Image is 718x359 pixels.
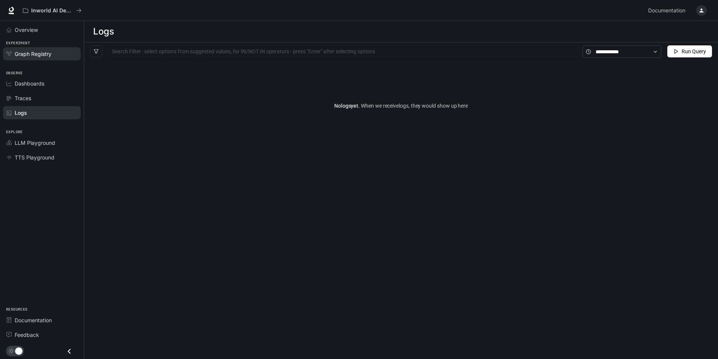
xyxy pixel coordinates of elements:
button: Close drawer [61,344,78,359]
a: LLM Playground [3,136,81,149]
p: Inworld AI Demos [31,8,73,14]
a: Traces [3,92,81,105]
span: Logs [15,109,27,117]
span: Documentation [648,6,685,15]
span: TTS Playground [15,153,54,161]
span: Dark mode toggle [15,347,23,355]
a: Graph Registry [3,47,81,60]
span: Graph Registry [15,50,51,58]
article: No logs yet. [334,102,468,110]
a: Logs [3,106,81,119]
span: LLM Playground [15,139,55,147]
span: Run Query [682,47,706,56]
a: Feedback [3,328,81,341]
button: All workspaces [20,3,85,18]
span: filter [94,49,99,54]
span: Documentation [15,316,52,324]
button: filter [90,45,102,57]
a: Documentation [3,314,81,327]
button: Run Query [667,45,712,57]
a: TTS Playground [3,151,81,164]
span: Dashboards [15,80,44,87]
span: Traces [15,94,31,102]
a: Dashboards [3,77,81,90]
a: Overview [3,23,81,36]
span: When we receive logs , they would show up here [360,103,468,109]
h1: Logs [93,24,114,39]
span: Feedback [15,331,39,339]
span: Overview [15,26,38,34]
a: Documentation [645,3,691,18]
